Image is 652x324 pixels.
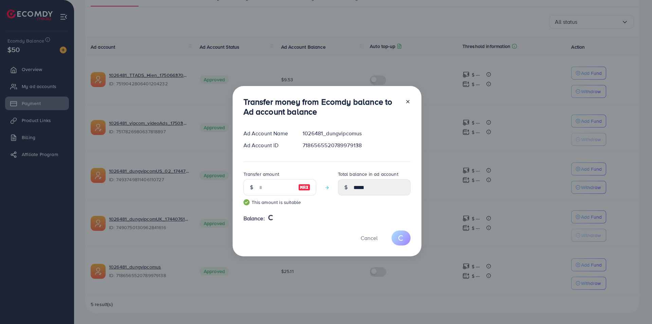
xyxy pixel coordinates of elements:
div: Ad Account Name [238,130,297,137]
small: This amount is suitable [243,199,316,206]
iframe: Chat [623,293,647,319]
img: guide [243,199,250,205]
label: Total balance in ad account [338,171,398,177]
span: Balance: [243,215,265,222]
span: Cancel [361,234,378,242]
button: Cancel [352,231,386,245]
img: image [298,183,310,191]
div: Ad Account ID [238,141,297,149]
div: 1026481_dungvipcomus [297,130,416,137]
label: Transfer amount [243,171,279,177]
h3: Transfer money from Ecomdy balance to Ad account balance [243,97,400,117]
div: 7186565520789979138 [297,141,416,149]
